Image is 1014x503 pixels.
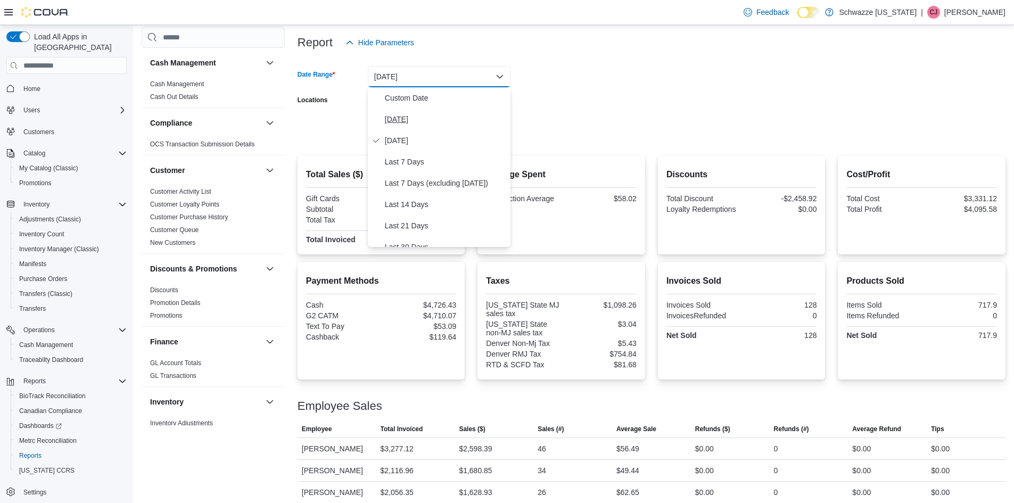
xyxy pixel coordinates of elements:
[19,260,46,268] span: Manifests
[15,449,127,462] span: Reports
[15,177,127,189] span: Promotions
[150,93,199,101] span: Cash Out Details
[15,228,69,241] a: Inventory Count
[21,7,69,18] img: Cova
[11,176,131,191] button: Promotions
[564,350,637,358] div: $754.84
[142,357,285,386] div: Finance
[23,326,55,334] span: Operations
[19,290,72,298] span: Transfers (Classic)
[150,336,178,347] h3: Finance
[846,311,919,320] div: Items Refunded
[15,162,83,175] a: My Catalog (Classic)
[150,286,178,294] a: Discounts
[459,486,492,499] div: $1,628.93
[385,113,506,126] span: [DATE]
[383,333,456,341] div: $119.64
[383,301,456,309] div: $4,726.43
[23,200,50,209] span: Inventory
[11,433,131,448] button: Metrc Reconciliation
[15,390,127,402] span: BioTrack Reconciliation
[459,464,492,477] div: $1,680.85
[11,337,131,352] button: Cash Management
[358,37,414,48] span: Hide Parameters
[11,227,131,242] button: Inventory Count
[19,245,99,253] span: Inventory Manager (Classic)
[19,147,50,160] button: Catalog
[19,451,42,460] span: Reports
[150,200,219,209] span: Customer Loyalty Points
[15,434,81,447] a: Metrc Reconciliation
[15,390,90,402] a: BioTrack Reconciliation
[15,258,51,270] a: Manifests
[150,372,196,380] span: GL Transactions
[150,299,201,307] a: Promotion Details
[150,213,228,221] span: Customer Purchase History
[150,188,211,195] a: Customer Activity List
[666,301,739,309] div: Invoices Sold
[15,258,127,270] span: Manifests
[15,464,79,477] a: [US_STATE] CCRS
[11,448,131,463] button: Reports
[150,226,199,234] span: Customer Queue
[2,374,131,389] button: Reports
[616,425,656,433] span: Average Sale
[19,275,68,283] span: Purchase Orders
[306,301,379,309] div: Cash
[744,194,817,203] div: -$2,458.92
[666,205,739,213] div: Loyalty Redemptions
[486,350,559,358] div: Denver RMJ Tax
[15,339,77,351] a: Cash Management
[306,275,457,287] h2: Payment Methods
[381,425,423,433] span: Total Invoiced
[19,486,51,499] a: Settings
[263,164,276,177] button: Customer
[744,331,817,340] div: 128
[930,6,938,19] span: CJ
[381,464,414,477] div: $2,116.96
[150,165,261,176] button: Customer
[298,96,328,104] label: Locations
[839,6,917,19] p: Schwazze [US_STATE]
[564,360,637,369] div: $81.68
[2,197,131,212] button: Inventory
[19,230,64,238] span: Inventory Count
[298,36,333,49] h3: Report
[383,311,456,320] div: $4,710.07
[306,216,379,224] div: Total Tax
[2,124,131,139] button: Customers
[924,205,997,213] div: $4,095.58
[142,138,285,155] div: Compliance
[797,18,798,19] span: Dark Mode
[744,205,817,213] div: $0.00
[15,302,50,315] a: Transfers
[666,168,817,181] h2: Discounts
[19,436,77,445] span: Metrc Reconciliation
[19,466,75,475] span: [US_STATE] CCRS
[486,360,559,369] div: RTD & SCFD Tax
[19,179,52,187] span: Promotions
[744,301,817,309] div: 128
[15,287,127,300] span: Transfers (Classic)
[263,262,276,275] button: Discounts & Promotions
[15,339,127,351] span: Cash Management
[150,201,219,208] a: Customer Loyalty Points
[15,405,86,417] a: Canadian Compliance
[150,57,261,68] button: Cash Management
[142,185,285,253] div: Customer
[19,485,127,499] span: Settings
[306,168,457,181] h2: Total Sales ($)
[15,162,127,175] span: My Catalog (Classic)
[616,442,639,455] div: $56.49
[142,78,285,108] div: Cash Management
[927,6,940,19] div: Clayton James Willison
[11,403,131,418] button: Canadian Compliance
[150,57,216,68] h3: Cash Management
[11,271,131,286] button: Purchase Orders
[774,442,778,455] div: 0
[666,331,697,340] strong: Net Sold
[11,161,131,176] button: My Catalog (Classic)
[150,336,261,347] button: Finance
[921,6,923,19] p: |
[538,464,546,477] div: 34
